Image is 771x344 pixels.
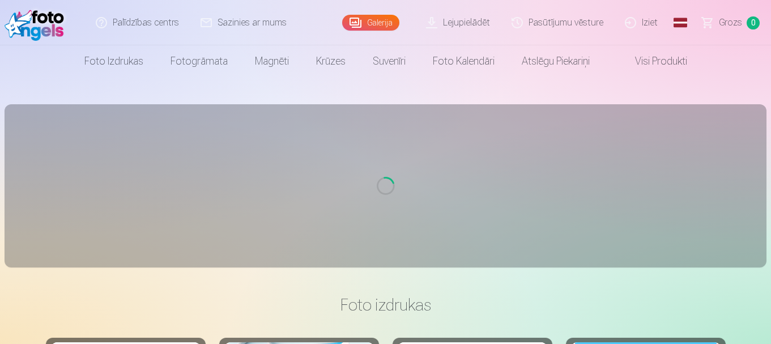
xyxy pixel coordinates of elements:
a: Krūzes [303,45,359,77]
img: /fa1 [5,5,70,41]
a: Foto izdrukas [71,45,157,77]
a: Galerija [342,15,399,31]
h3: Foto izdrukas [55,295,717,315]
a: Atslēgu piekariņi [508,45,603,77]
a: Visi produkti [603,45,701,77]
a: Foto kalendāri [419,45,508,77]
a: Fotogrāmata [157,45,241,77]
a: Suvenīri [359,45,419,77]
span: 0 [747,16,760,29]
span: Grozs [719,16,742,29]
a: Magnēti [241,45,303,77]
